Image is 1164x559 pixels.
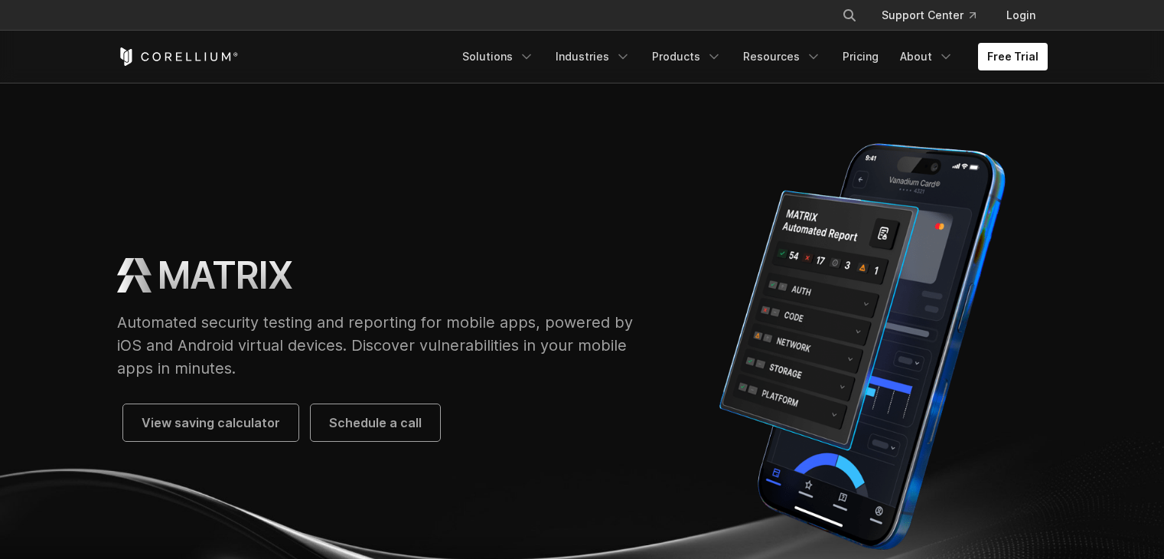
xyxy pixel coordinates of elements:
[643,43,731,70] a: Products
[453,43,1048,70] div: Navigation Menu
[329,414,422,432] span: Schedule a call
[891,43,963,70] a: About
[142,414,280,432] span: View saving calculator
[869,2,988,29] a: Support Center
[117,47,239,66] a: Corellium Home
[123,404,298,441] a: View saving calculator
[158,253,292,299] h1: MATRIX
[833,43,888,70] a: Pricing
[734,43,830,70] a: Resources
[994,2,1048,29] a: Login
[823,2,1048,29] div: Navigation Menu
[453,43,543,70] a: Solutions
[978,43,1048,70] a: Free Trial
[546,43,640,70] a: Industries
[117,258,152,293] img: MATRIX Logo
[117,311,647,380] p: Automated security testing and reporting for mobile apps, powered by iOS and Android virtual devi...
[836,2,863,29] button: Search
[311,404,440,441] a: Schedule a call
